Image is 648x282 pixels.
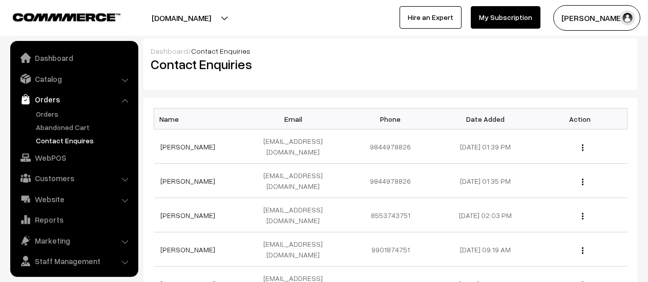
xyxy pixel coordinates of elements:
[438,109,533,129] th: Date Added
[116,5,247,31] button: [DOMAIN_NAME]
[343,164,438,198] td: 9844978826
[438,232,533,267] td: [DATE] 09:19 AM
[160,211,215,220] a: [PERSON_NAME]
[160,177,215,185] a: [PERSON_NAME]
[13,190,135,208] a: Website
[154,109,249,129] th: Name
[248,109,343,129] th: Email
[533,109,628,129] th: Action
[343,198,438,232] td: 8553743751
[343,109,438,129] th: Phone
[33,109,135,119] a: Orders
[400,6,462,29] a: Hire an Expert
[160,245,215,254] a: [PERSON_NAME]
[582,213,583,220] img: Menu
[13,13,120,21] img: COMMMERCE
[582,179,583,185] img: Menu
[620,10,635,26] img: user
[33,135,135,146] a: Contact Enquires
[151,46,631,56] div: /
[438,164,533,198] td: [DATE] 01:35 PM
[13,49,135,67] a: Dashboard
[248,129,343,164] td: [EMAIL_ADDRESS][DOMAIN_NAME]
[553,5,640,31] button: [PERSON_NAME]
[248,232,343,267] td: [EMAIL_ADDRESS][DOMAIN_NAME]
[13,252,135,270] a: Staff Management
[13,10,102,23] a: COMMMERCE
[13,210,135,229] a: Reports
[13,90,135,109] a: Orders
[438,129,533,164] td: [DATE] 01:39 PM
[343,232,438,267] td: 9901874751
[13,148,135,167] a: WebPOS
[33,122,135,133] a: Abandoned Cart
[582,247,583,254] img: Menu
[438,198,533,232] td: [DATE] 02:03 PM
[248,164,343,198] td: [EMAIL_ADDRESS][DOMAIN_NAME]
[160,142,215,151] a: [PERSON_NAME]
[151,47,188,55] a: Dashboard
[191,47,250,55] span: Contact Enquiries
[13,231,135,250] a: Marketing
[13,70,135,88] a: Catalog
[343,129,438,164] td: 9844978826
[13,169,135,187] a: Customers
[471,6,540,29] a: My Subscription
[582,144,583,151] img: Menu
[151,56,383,72] h2: Contact Enquiries
[248,198,343,232] td: [EMAIL_ADDRESS][DOMAIN_NAME]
